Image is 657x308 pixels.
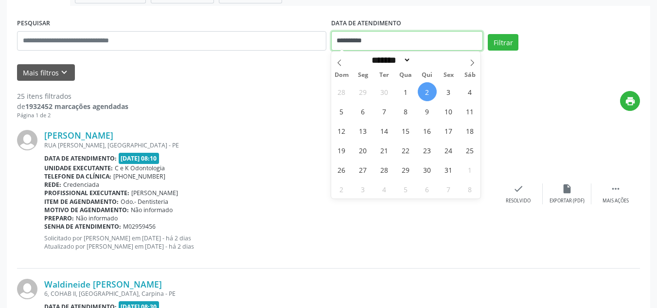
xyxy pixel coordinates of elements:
i: keyboard_arrow_down [59,67,70,78]
span: Outubro 23, 2025 [418,141,437,160]
span: Novembro 3, 2025 [354,180,373,199]
span: M02959456 [123,222,156,231]
b: Unidade executante: [44,164,113,172]
label: DATA DE ATENDIMENTO [331,16,401,31]
span: Não informado [131,206,173,214]
b: Item de agendamento: [44,198,119,206]
span: Outubro 29, 2025 [396,160,415,179]
span: Outubro 6, 2025 [354,102,373,121]
span: Outubro 13, 2025 [354,121,373,140]
span: [PERSON_NAME] [131,189,178,197]
span: Outubro 7, 2025 [375,102,394,121]
strong: 1932452 marcações agendadas [25,102,128,111]
div: 25 itens filtrados [17,91,128,101]
i: insert_drive_file [562,183,572,194]
span: Setembro 30, 2025 [375,82,394,101]
span: Odo.- Dentisteria [121,198,168,206]
span: Outubro 8, 2025 [396,102,415,121]
span: Outubro 14, 2025 [375,121,394,140]
span: Qui [416,72,438,78]
span: Ter [373,72,395,78]
span: Outubro 26, 2025 [332,160,351,179]
span: Outubro 19, 2025 [332,141,351,160]
b: Profissional executante: [44,189,129,197]
img: img [17,130,37,150]
button: Mais filtroskeyboard_arrow_down [17,64,75,81]
span: Novembro 5, 2025 [396,180,415,199]
span: Credenciada [63,181,99,189]
span: [DATE] 08:10 [119,153,160,164]
span: Novembro 7, 2025 [439,180,458,199]
span: Outubro 25, 2025 [461,141,479,160]
span: Outubro 15, 2025 [396,121,415,140]
i:  [610,183,621,194]
i: check [513,183,524,194]
b: Senha de atendimento: [44,222,121,231]
b: Rede: [44,181,61,189]
span: Setembro 28, 2025 [332,82,351,101]
div: Exportar (PDF) [550,198,585,204]
span: [PHONE_NUMBER] [113,172,165,181]
b: Telefone da clínica: [44,172,111,181]
div: 6, COHAB II, [GEOGRAPHIC_DATA], Carpina - PE [44,290,494,298]
span: Qua [395,72,416,78]
span: Novembro 2, 2025 [332,180,351,199]
span: Novembro 1, 2025 [461,160,479,179]
span: Outubro 5, 2025 [332,102,351,121]
span: Outubro 9, 2025 [418,102,437,121]
span: Não informado [76,214,118,222]
b: Preparo: [44,214,74,222]
span: Setembro 29, 2025 [354,82,373,101]
span: Sex [438,72,459,78]
div: Resolvido [506,198,531,204]
span: Seg [352,72,373,78]
span: Outubro 1, 2025 [396,82,415,101]
a: Waldineide [PERSON_NAME] [44,279,162,290]
b: Motivo de agendamento: [44,206,129,214]
p: Solicitado por [PERSON_NAME] em [DATE] - há 2 dias Atualizado por [PERSON_NAME] em [DATE] - há 2 ... [44,234,494,251]
span: Outubro 22, 2025 [396,141,415,160]
b: Data de atendimento: [44,154,117,163]
span: Sáb [459,72,480,78]
a: [PERSON_NAME] [44,130,113,141]
span: Outubro 21, 2025 [375,141,394,160]
button: Filtrar [488,34,518,51]
span: Outubro 12, 2025 [332,121,351,140]
span: Outubro 31, 2025 [439,160,458,179]
span: C e K Odontologia [115,164,165,172]
button: print [620,91,640,111]
input: Year [411,55,443,65]
span: Novembro 8, 2025 [461,180,479,199]
span: Outubro 16, 2025 [418,121,437,140]
span: Dom [331,72,353,78]
span: Outubro 30, 2025 [418,160,437,179]
span: Outubro 17, 2025 [439,121,458,140]
i: print [625,96,636,107]
span: Novembro 6, 2025 [418,180,437,199]
span: Outubro 4, 2025 [461,82,479,101]
span: Outubro 20, 2025 [354,141,373,160]
span: Outubro 2, 2025 [418,82,437,101]
span: Outubro 10, 2025 [439,102,458,121]
div: Mais ações [603,198,629,204]
span: Novembro 4, 2025 [375,180,394,199]
img: img [17,279,37,299]
span: Outubro 24, 2025 [439,141,458,160]
span: Outubro 27, 2025 [354,160,373,179]
span: Outubro 3, 2025 [439,82,458,101]
span: Outubro 18, 2025 [461,121,479,140]
span: Outubro 11, 2025 [461,102,479,121]
div: RUA [PERSON_NAME], [GEOGRAPHIC_DATA] - PE [44,141,494,149]
span: Outubro 28, 2025 [375,160,394,179]
div: Página 1 de 2 [17,111,128,120]
select: Month [369,55,411,65]
div: de [17,101,128,111]
label: PESQUISAR [17,16,50,31]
